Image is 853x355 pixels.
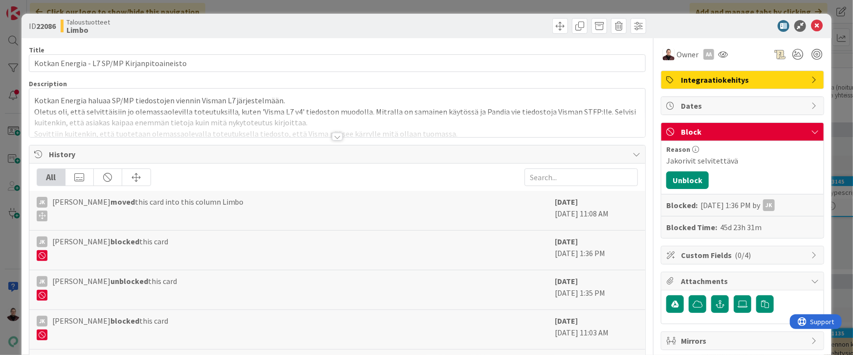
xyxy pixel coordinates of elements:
b: Blocked Time: [666,221,717,233]
p: Oletus oli, että selvittäisiin jo olemassaolevilla toteutuksilla, kuten 'Visma L7 v4' tiedoston m... [34,106,641,128]
b: Limbo [66,26,110,34]
span: Reason [666,146,690,153]
span: History [49,148,628,160]
label: Title [29,46,44,54]
span: [PERSON_NAME] this card into this column Limbo [52,196,244,221]
span: Taloustuotteet [66,18,110,26]
span: Owner [677,48,699,60]
b: moved [110,197,135,207]
input: type card name here... [29,54,646,72]
span: [PERSON_NAME] this card [52,275,177,301]
div: [DATE] 11:08 AM [555,196,638,225]
p: Kotkan Energia haluaa SP/MP tiedostojen viennin Visman L7 järjestelmään. [34,95,641,106]
span: Support [21,1,44,13]
button: Unblock [666,171,709,189]
b: 22086 [36,21,56,31]
input: Search... [525,168,638,186]
div: All [37,169,66,186]
div: JK [37,276,47,287]
div: [DATE] 1:35 PM [555,275,638,305]
div: AA [703,49,714,60]
b: unblocked [110,276,148,286]
b: blocked [110,316,139,326]
b: Blocked: [666,199,698,211]
div: 45d 23h 31m [720,221,762,233]
div: JK [37,316,47,327]
span: Attachments [681,275,806,287]
span: [PERSON_NAME] this card [52,315,168,340]
div: JK [37,197,47,208]
b: [DATE] [555,276,578,286]
div: JK [37,237,47,247]
span: ( 0/4 ) [735,250,751,260]
b: [DATE] [555,237,578,246]
b: [DATE] [555,316,578,326]
span: Description [29,79,67,88]
div: Jakorivit selvitettävä [666,155,819,166]
div: JK [763,199,775,211]
span: Mirrors [681,335,806,347]
span: ID [29,20,56,32]
img: AA [663,48,675,60]
div: [DATE] 1:36 PM [555,236,638,265]
span: Custom Fields [681,249,806,261]
span: Integraatiokehitys [681,74,806,86]
b: blocked [110,237,139,246]
div: [DATE] 11:03 AM [555,315,638,344]
span: Dates [681,100,806,112]
b: [DATE] [555,197,578,207]
div: [DATE] 1:36 PM by [700,199,775,211]
span: Block [681,126,806,138]
span: [PERSON_NAME] this card [52,236,168,261]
